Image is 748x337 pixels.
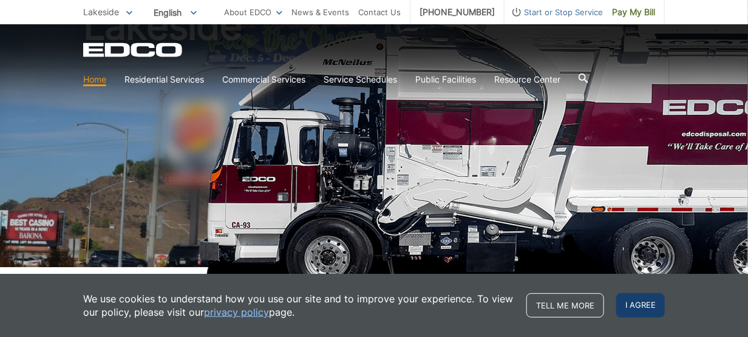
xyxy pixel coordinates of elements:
[358,5,401,19] a: Contact Us
[494,73,560,86] a: Resource Center
[291,5,349,19] a: News & Events
[83,6,665,273] h1: Lakeside
[83,43,184,57] a: EDCD logo. Return to the homepage.
[204,305,269,319] a: privacy policy
[526,293,604,318] a: Tell me more
[415,73,476,86] a: Public Facilities
[83,73,106,86] a: Home
[83,292,514,319] p: We use cookies to understand how you use our site and to improve your experience. To view our pol...
[324,73,397,86] a: Service Schedules
[124,73,204,86] a: Residential Services
[222,73,305,86] a: Commercial Services
[224,5,282,19] a: About EDCO
[612,5,655,19] span: Pay My Bill
[616,293,665,318] span: I agree
[83,7,119,17] span: Lakeside
[144,2,206,22] span: English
